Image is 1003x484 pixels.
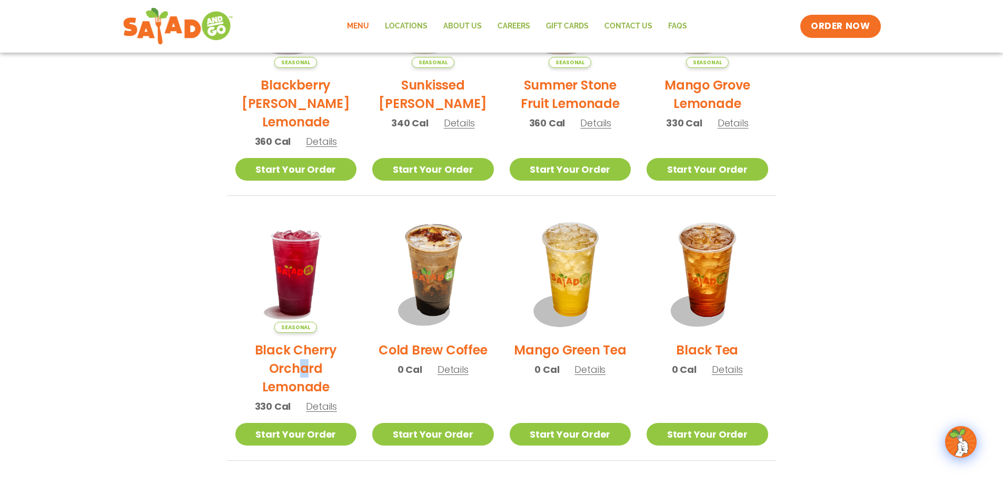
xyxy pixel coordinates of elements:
[672,362,697,377] span: 0 Cal
[574,363,605,376] span: Details
[718,116,749,130] span: Details
[377,14,435,38] a: Locations
[391,116,429,130] span: 340 Cal
[800,15,880,38] a: ORDER NOW
[529,116,565,130] span: 360 Cal
[372,76,494,113] h2: Sunkissed [PERSON_NAME]
[438,363,469,376] span: Details
[510,158,631,181] a: Start Your Order
[339,14,695,38] nav: Menu
[235,423,357,446] a: Start Your Order
[647,76,768,113] h2: Mango Grove Lemonade
[255,134,291,149] span: 360 Cal
[235,76,357,131] h2: Blackberry [PERSON_NAME] Lemonade
[514,341,626,359] h2: Mango Green Tea
[235,212,357,333] img: Product photo for Black Cherry Orchard Lemonade
[306,400,337,413] span: Details
[686,57,729,68] span: Seasonal
[946,427,976,457] img: wpChatIcon
[274,57,317,68] span: Seasonal
[306,135,337,148] span: Details
[435,14,490,38] a: About Us
[647,423,768,446] a: Start Your Order
[660,14,695,38] a: FAQs
[510,212,631,333] img: Product photo for Mango Green Tea
[235,158,357,181] a: Start Your Order
[444,116,475,130] span: Details
[379,341,487,359] h2: Cold Brew Coffee
[647,212,768,333] img: Product photo for Black Tea
[372,423,494,446] a: Start Your Order
[339,14,377,38] a: Menu
[412,57,454,68] span: Seasonal
[123,5,234,47] img: new-SAG-logo-768×292
[372,212,494,333] img: Product photo for Cold Brew Coffee
[372,158,494,181] a: Start Your Order
[538,14,597,38] a: GIFT CARDS
[676,341,738,359] h2: Black Tea
[510,423,631,446] a: Start Your Order
[255,399,291,413] span: 330 Cal
[274,322,317,333] span: Seasonal
[510,76,631,113] h2: Summer Stone Fruit Lemonade
[549,57,591,68] span: Seasonal
[712,363,743,376] span: Details
[398,362,422,377] span: 0 Cal
[597,14,660,38] a: Contact Us
[580,116,611,130] span: Details
[534,362,559,377] span: 0 Cal
[647,158,768,181] a: Start Your Order
[235,341,357,396] h2: Black Cherry Orchard Lemonade
[490,14,538,38] a: Careers
[666,116,702,130] span: 330 Cal
[811,20,870,33] span: ORDER NOW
